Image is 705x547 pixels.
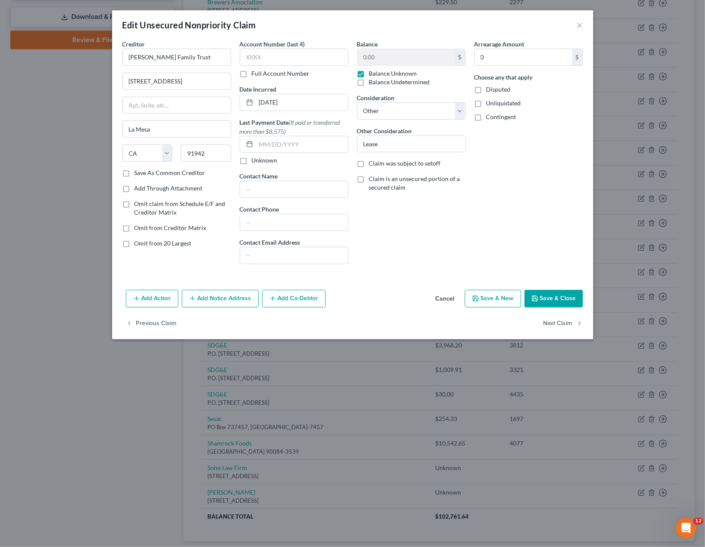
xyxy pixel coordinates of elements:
[123,97,231,114] input: Apt, Suite, etc...
[134,240,192,247] span: Omit from 20 Largest
[369,160,441,167] span: Claim was subject to setoff
[240,40,305,49] label: Account Number (last 4)
[357,40,378,49] label: Balance
[240,214,348,230] input: --
[465,290,521,308] button: Save & New
[181,144,231,162] input: Enter zip...
[357,93,395,102] label: Consideration
[126,314,177,332] button: Previous Claim
[486,99,521,107] span: Unliquidated
[240,172,278,181] label: Contact Name
[134,184,203,193] label: Add Through Attachment
[572,49,583,65] div: $
[123,121,231,137] input: Enter city...
[240,181,348,197] input: --
[676,518,696,538] iframe: Intercom live chat
[182,290,259,308] button: Add Notice Address
[429,291,461,308] button: Cancel
[486,86,511,93] span: Disputed
[240,119,340,135] span: (If paid or transferred more than $8,575)
[123,73,231,89] input: Enter address...
[475,49,572,65] input: 0.00
[240,85,277,94] label: Date Incurred
[240,49,348,66] input: XXXX
[256,94,348,111] input: MM/DD/YYYY
[357,49,455,65] input: 0.00
[262,290,326,308] button: Add Co-Debtor
[256,136,348,153] input: MM/DD/YYYY
[474,40,525,49] label: Arrearage Amount
[369,78,430,86] label: Balance Undetermined
[240,247,348,264] input: --
[369,69,417,78] label: Balance Unknown
[486,113,516,120] span: Contingent
[525,290,583,308] button: Save & Close
[357,126,412,135] label: Other Consideration
[369,175,460,191] span: Claim is an unsecured portion of a secured claim
[357,136,465,152] input: Specify...
[252,69,310,78] label: Full Account Number
[693,518,703,525] span: 12
[252,156,278,165] label: Unknown
[134,200,226,216] span: Omit claim from Schedule E/F and Creditor Matrix
[126,290,178,308] button: Add Action
[577,20,583,30] button: ×
[543,314,583,332] button: Next Claim
[134,224,207,231] span: Omit from Creditor Matrix
[474,73,533,82] label: Choose any that apply
[240,205,279,214] label: Contact Phone
[240,118,348,136] label: Last Payment Date
[122,19,256,31] div: Edit Unsecured Nonpriority Claim
[240,238,300,247] label: Contact Email Address
[122,40,145,48] span: Creditor
[122,49,231,66] input: Search creditor by name...
[455,49,465,65] div: $
[134,169,205,177] label: Save As Common Creditor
